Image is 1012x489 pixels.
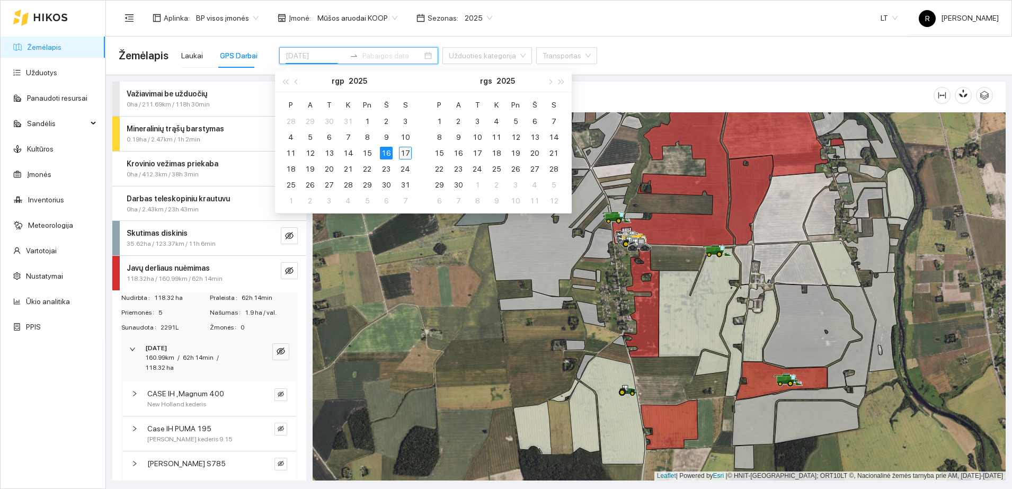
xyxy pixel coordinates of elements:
span: [PERSON_NAME] [919,14,999,22]
span: Sunaudota [121,323,161,333]
td: 2025-08-20 [319,161,339,177]
span: eye-invisible [278,460,284,468]
button: menu-fold [119,7,140,29]
td: 2025-07-31 [339,113,358,129]
div: 29 [433,179,446,191]
div: 31 [399,179,412,191]
td: 2025-10-12 [544,193,563,209]
span: 1.9 ha / val. [245,308,297,318]
div: 29 [361,179,374,191]
a: Meteorologija [28,221,73,229]
span: [PERSON_NAME] kederis 9.15 [147,434,233,444]
div: 26 [509,163,522,175]
span: Našumas [210,308,245,318]
td: 2025-08-05 [300,129,319,145]
a: Leaflet [657,472,676,479]
strong: [DATE] [145,344,167,352]
span: calendar [416,14,425,22]
button: eye-invisible [274,458,287,470]
span: to [350,51,358,60]
td: 2025-08-18 [281,161,300,177]
div: 30 [323,115,335,128]
td: 2025-08-03 [396,113,415,129]
div: 6 [528,115,541,128]
div: 29 [304,115,316,128]
td: 2025-08-13 [319,145,339,161]
span: New Holland kederis [147,399,206,410]
td: 2025-09-27 [525,161,544,177]
td: 2025-10-03 [506,177,525,193]
span: 0.19ha / 2.47km / 1h 2min [127,135,200,145]
span: 0 [241,323,297,333]
a: Ūkio analitika [26,297,70,306]
div: Mineralinių trąšų barstymas0.19ha / 2.47km / 1h 2mineye-invisible [112,117,306,151]
div: 17 [471,147,484,159]
button: eye-invisible [281,227,298,244]
button: eye-invisible [281,262,298,279]
div: 2 [452,115,465,128]
div: 9 [452,131,465,144]
div: 3 [323,194,335,207]
td: 2025-09-26 [506,161,525,177]
th: Š [525,96,544,113]
td: 2025-10-02 [487,177,506,193]
div: 11 [490,131,503,144]
div: 31 [342,115,354,128]
span: Mūšos aruodai KOOP [317,10,397,26]
span: 0ha / 211.69km / 118h 30min [127,100,210,110]
div: 15 [433,147,446,159]
td: 2025-10-11 [525,193,544,209]
td: 2025-09-18 [487,145,506,161]
div: 10 [399,131,412,144]
div: 1 [285,194,297,207]
div: 4 [490,115,503,128]
th: P [430,96,449,113]
td: 2025-08-24 [396,161,415,177]
div: [PERSON_NAME] S785eye-invisible [123,451,296,483]
span: swap-right [350,51,358,60]
span: CASE IH ,Magnum 400 [147,388,224,399]
div: 21 [547,147,560,159]
button: 2025 [349,70,367,92]
div: 30 [380,179,393,191]
div: 8 [471,194,484,207]
a: Nustatymai [26,272,63,280]
div: 16 [452,147,465,159]
td: 2025-09-29 [430,177,449,193]
strong: Skutimas diskinis [127,229,188,237]
td: 2025-09-05 [358,193,377,209]
td: 2025-09-23 [449,161,468,177]
div: 12 [304,147,316,159]
div: 2 [380,115,393,128]
td: 2025-09-11 [487,129,506,145]
div: 16 [380,147,393,159]
td: 2025-08-04 [281,129,300,145]
button: rgs [480,70,492,92]
div: 25 [285,179,297,191]
td: 2025-08-07 [339,129,358,145]
div: Skutimas diskinis35.62ha / 123.37km / 11h 6mineye-invisible [112,221,306,255]
span: 0ha / 2.43km / 23h 43min [127,205,199,215]
div: 5 [509,115,522,128]
span: LT [881,10,898,26]
td: 2025-08-27 [319,177,339,193]
span: Sezonas : [428,12,458,24]
div: 3 [399,115,412,128]
a: Esri [713,472,724,479]
button: eye-invisible [272,343,289,360]
span: shop [278,14,286,22]
button: column-width [934,87,951,104]
td: 2025-09-07 [544,113,563,129]
span: right [129,346,136,352]
div: Žemėlapis [325,80,934,110]
a: Įmonės [27,170,51,179]
td: 2025-08-21 [339,161,358,177]
div: 5 [547,179,560,191]
td: 2025-09-19 [506,145,525,161]
td: 2025-09-01 [430,113,449,129]
span: Sandėlis [27,113,87,134]
div: 22 [433,163,446,175]
span: menu-fold [125,13,134,23]
a: Kultūros [27,145,54,153]
td: 2025-08-29 [358,177,377,193]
